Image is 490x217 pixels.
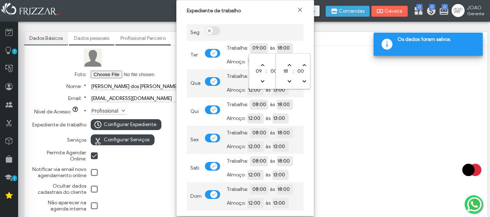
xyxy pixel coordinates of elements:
span: Almoço: [227,143,246,150]
span: : [266,68,267,74]
label: Nível de Acesso: [34,109,86,115]
label: Foto: [75,71,86,78]
td: Sex [187,126,201,154]
span: JOAO [467,5,484,11]
label: Ocultar dados cadastrais do cliente [32,183,86,195]
img: whatsapp.png [466,196,483,213]
label: Não aparecer na agenda interna [32,200,86,212]
a: 0 [426,6,433,17]
span: Os dados foram salvos [398,36,477,45]
img: loading3.gif [454,152,490,188]
span: Configurar Serviços [104,134,149,145]
td: Qua [187,69,201,97]
span: Almoço: [227,200,246,206]
label: Serviços [67,137,86,143]
span: Almoço: [227,59,246,65]
label: Email: [68,95,86,101]
button: Nível de Acesso:* [71,107,81,114]
a: 0 [413,6,421,17]
span: Trabalha: [227,73,248,79]
span: 00 [297,68,304,74]
span: 0 [442,4,448,10]
span: 0 [416,4,423,10]
span: : [293,68,294,74]
button: Configurar Expediente [91,119,161,130]
a: JOAO Gerente [452,4,486,18]
span: Gaveta [384,9,403,14]
button: Configurar Serviços [91,134,155,145]
span: 1 [12,49,17,54]
label: Profissional [91,107,120,114]
td: Dom [187,182,201,210]
td: Ter [187,41,201,69]
button: Comandas [326,6,370,17]
a: Profissional Parceiro [115,32,171,45]
a: Dados Básicos [24,32,68,45]
span: 1 [12,175,17,181]
button: Gaveta [371,6,408,17]
span: Expediente de trabalho [187,8,241,14]
td: Sab [187,154,201,182]
label: Expediente de trabalho [32,122,86,128]
span: Almoço: [227,115,246,121]
span: Almoço: [227,172,246,178]
label: Permite Agendar Online: [32,150,86,162]
a: 0 [439,6,446,17]
span: Gerente [467,11,484,16]
span: Trabalha: [227,101,248,108]
a: Dados pessoais [69,32,114,45]
td: Seg [187,24,201,41]
span: Trabalha: [227,45,248,51]
span: 18 [283,68,288,74]
span: 0 [429,4,435,10]
span: 00 [271,68,277,74]
span: Configurar Expediente [104,119,156,130]
span: Trabalha: [227,158,248,164]
label: Nome: [66,83,86,89]
span: Trabalha: [227,130,248,136]
a: Fechar [296,6,304,13]
span: Almoço: [227,87,246,93]
span: Comandas [339,9,365,14]
label: Notificar via email novo agendamento online [32,166,86,179]
td: Qui [187,97,201,126]
span: 09 [256,68,262,74]
span: Trabalha: [227,186,248,192]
